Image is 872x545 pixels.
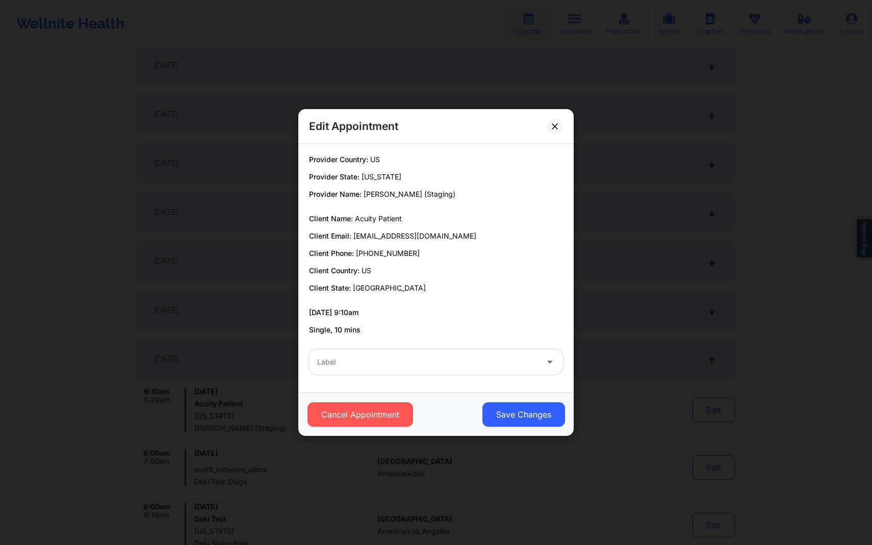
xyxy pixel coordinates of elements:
p: Client Country: [309,266,563,276]
p: Client Phone: [309,248,563,258]
p: Provider Name: [309,189,563,199]
p: Client Email: [309,231,563,241]
p: Provider Country: [309,154,563,165]
span: [GEOGRAPHIC_DATA] [353,283,426,292]
p: [DATE] 9:10am [309,307,563,318]
button: Save Changes [482,402,565,427]
span: [PERSON_NAME] (Staging) [364,190,455,198]
p: Client State: [309,283,563,293]
span: [PHONE_NUMBER] [356,249,420,257]
p: Single, 10 mins [309,325,563,335]
p: Client Name: [309,214,563,224]
span: US [370,155,380,164]
span: Acuity Patient [355,214,402,223]
h2: Edit Appointment [309,119,398,133]
span: [EMAIL_ADDRESS][DOMAIN_NAME] [353,231,476,240]
span: [US_STATE] [362,172,401,181]
p: Provider State: [309,172,563,182]
span: US [362,266,371,275]
button: Cancel Appointment [307,402,413,427]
